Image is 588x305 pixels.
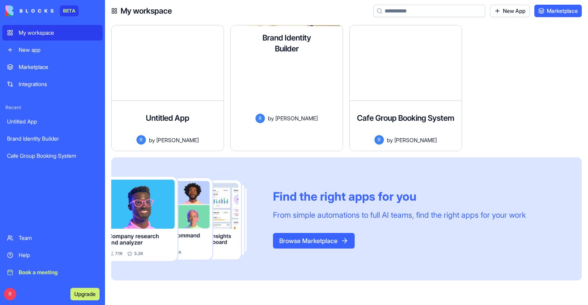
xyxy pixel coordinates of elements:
[273,237,355,245] a: Browse Marketplace
[2,247,103,263] a: Help
[2,59,103,75] a: Marketplace
[2,42,103,58] a: New app
[19,46,98,54] div: New app
[273,233,355,249] button: Browse Marketplace
[490,5,530,17] a: New App
[275,114,318,122] span: [PERSON_NAME]
[2,114,103,129] a: Untitled App
[2,104,103,111] span: Recent
[136,135,146,145] span: R
[4,288,16,300] span: R
[70,290,100,298] a: Upgrade
[534,5,582,17] a: Marketplace
[156,136,199,144] span: [PERSON_NAME]
[2,148,103,164] a: Cafe Group Booking System
[2,131,103,146] a: Brand Identity Builder
[387,136,393,144] span: by
[19,63,98,71] div: Marketplace
[255,32,318,54] h4: Brand Identity Builder
[2,230,103,246] a: Team
[268,114,274,122] span: by
[60,5,79,16] div: BETA
[19,80,98,88] div: Integrations
[19,29,98,37] div: My workspace
[7,152,98,160] div: Cafe Group Booking System
[7,135,98,143] div: Brand Identity Builder
[146,113,189,123] h4: Untitled App
[5,5,79,16] a: BETA
[2,76,103,92] a: Integrations
[273,210,526,220] div: From simple automations to full AI teams, find the right apps for your work
[273,189,526,203] div: Find the right apps for you
[349,25,462,151] a: Cafe Group Booking SystemRby[PERSON_NAME]
[357,113,454,123] h4: Cafe Group Booking System
[70,288,100,300] button: Upgrade
[19,268,98,276] div: Book a meeting
[394,136,437,144] span: [PERSON_NAME]
[374,135,384,145] span: R
[19,234,98,242] div: Team
[111,25,224,151] a: Untitled AppRby[PERSON_NAME]
[230,25,343,151] a: Brand Identity BuilderRby[PERSON_NAME]
[7,118,98,125] div: Untitled App
[2,264,103,280] a: Book a meeting
[2,25,103,41] a: My workspace
[5,5,54,16] img: logo
[121,5,172,16] h4: My workspace
[19,251,98,259] div: Help
[255,114,265,123] span: R
[149,136,155,144] span: by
